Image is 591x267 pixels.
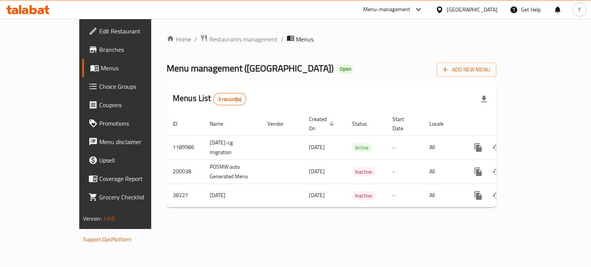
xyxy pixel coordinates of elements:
[173,93,246,105] h2: Menus List
[386,159,423,184] td: -
[392,114,414,133] span: Start Date
[103,214,115,224] span: 1.0.0
[167,35,191,44] a: Home
[487,163,506,181] button: Change Status
[296,35,314,44] span: Menus
[99,82,172,91] span: Choice Groups
[352,119,377,128] span: Status
[469,138,487,157] button: more
[204,159,261,184] td: POSMW auto Generated Menu
[204,184,261,207] td: [DATE]
[82,188,178,206] a: Grocery Checklist
[83,234,132,244] a: Support.OpsPlatform
[463,112,549,136] th: Actions
[386,184,423,207] td: -
[99,192,172,202] span: Grocery Checklist
[101,63,172,73] span: Menus
[167,34,496,44] nav: breadcrumb
[309,166,325,176] span: [DATE]
[443,65,490,75] span: Add New Menu
[309,190,325,200] span: [DATE]
[200,34,278,44] a: Restaurants management
[487,186,506,205] button: Change Status
[82,59,178,77] a: Menus
[167,184,204,207] td: 38227
[469,186,487,205] button: more
[281,35,284,44] li: /
[82,169,178,188] a: Coverage Report
[209,35,278,44] span: Restaurants management
[82,77,178,96] a: Choice Groups
[352,191,375,200] div: Inactive
[167,112,549,207] table: enhanced table
[82,133,178,151] a: Menu disclaimer
[82,22,178,40] a: Edit Restaurant
[83,214,102,224] span: Version:
[337,65,354,74] div: Open
[469,163,487,181] button: more
[82,40,178,59] a: Branches
[423,159,463,184] td: All
[99,174,172,183] span: Coverage Report
[429,119,454,128] span: Locale
[210,119,233,128] span: Name
[99,156,172,165] span: Upsell
[83,227,119,237] span: Get support on:
[309,142,325,152] span: [DATE]
[487,138,506,157] button: Change Status
[423,184,463,207] td: All
[173,119,187,128] span: ID
[267,119,294,128] span: Vendor
[82,114,178,133] a: Promotions
[352,191,375,200] span: Inactive
[99,45,172,54] span: Branches
[437,63,496,77] button: Add New Menu
[167,159,204,184] td: 200038
[352,143,372,152] span: Active
[475,90,493,108] div: Export file
[214,96,246,103] span: 3 record(s)
[447,5,498,14] div: [GEOGRAPHIC_DATA]
[386,135,423,159] td: -
[167,135,204,159] td: 1189986
[99,100,172,109] span: Coupons
[99,137,172,146] span: Menu disclaimer
[578,5,581,14] span: Y
[309,114,337,133] span: Created On
[82,151,178,169] a: Upsell
[352,167,375,176] div: Inactive
[423,135,463,159] td: All
[167,60,334,77] span: Menu management ( [GEOGRAPHIC_DATA] )
[363,5,411,14] div: Menu-management
[352,167,375,176] span: Inactive
[337,66,354,72] span: Open
[99,119,172,128] span: Promotions
[99,27,172,36] span: Edit Restaurant
[204,135,261,159] td: [DATE]-cg migration
[213,93,247,105] div: Total records count
[82,96,178,114] a: Coupons
[194,35,197,44] li: /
